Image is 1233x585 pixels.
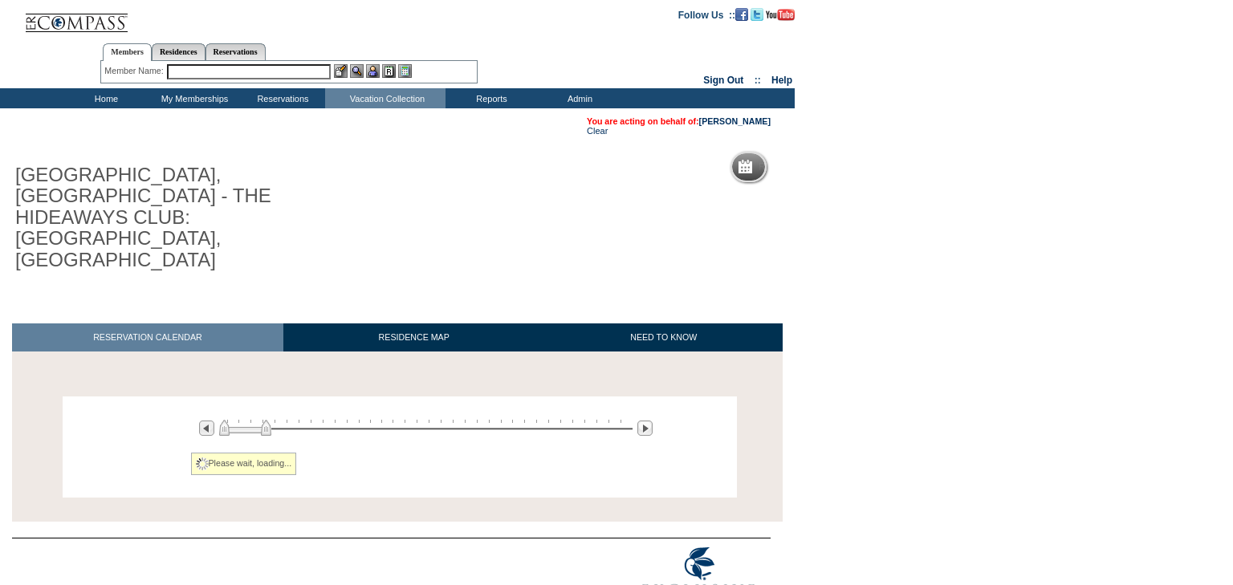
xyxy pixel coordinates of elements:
span: You are acting on behalf of: [587,116,771,126]
img: b_edit.gif [334,64,348,78]
div: Member Name: [104,64,166,78]
a: Reservations [205,43,266,60]
img: Reservations [382,64,396,78]
td: Home [60,88,149,108]
img: Subscribe to our YouTube Channel [766,9,795,21]
h1: [GEOGRAPHIC_DATA], [GEOGRAPHIC_DATA] - THE HIDEAWAYS CLUB: [GEOGRAPHIC_DATA], [GEOGRAPHIC_DATA] [12,161,372,274]
td: Vacation Collection [325,88,446,108]
a: Residences [152,43,205,60]
a: Members [103,43,152,61]
img: Become our fan on Facebook [735,8,748,21]
img: View [350,64,364,78]
img: Previous [199,420,214,436]
a: Subscribe to our YouTube Channel [766,9,795,18]
img: b_calculator.gif [398,64,412,78]
a: NEED TO KNOW [544,323,783,351]
a: Sign Out [703,75,743,86]
img: Next [637,420,653,436]
h5: Reservation Calendar [759,162,881,173]
a: Become our fan on Facebook [735,9,748,18]
td: Follow Us :: [678,8,735,21]
td: Admin [534,88,622,108]
a: Follow us on Twitter [751,9,763,18]
img: Follow us on Twitter [751,8,763,21]
a: Help [771,75,792,86]
td: Reservations [237,88,325,108]
img: Impersonate [366,64,380,78]
td: Reports [446,88,534,108]
span: :: [755,75,761,86]
a: RESIDENCE MAP [283,323,545,351]
a: Clear [587,126,608,136]
a: RESERVATION CALENDAR [12,323,283,351]
a: [PERSON_NAME] [699,116,771,126]
img: spinner2.gif [196,457,209,470]
td: My Memberships [149,88,237,108]
div: Please wait, loading... [191,453,297,475]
